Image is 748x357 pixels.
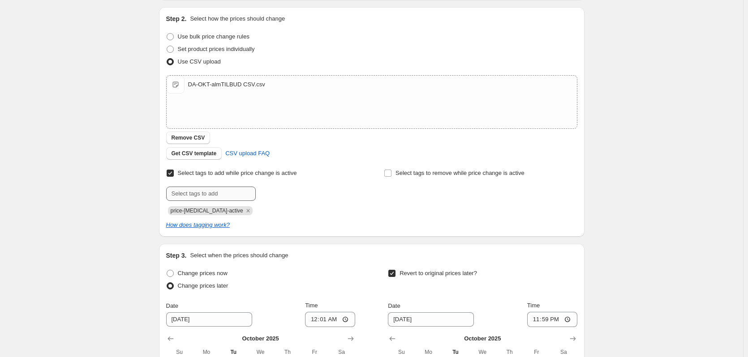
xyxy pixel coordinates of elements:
[391,348,411,356] span: Su
[166,302,178,309] span: Date
[166,312,252,327] input: 10/7/2025
[446,348,465,356] span: Tu
[244,207,252,215] button: Remove price-change-job-active
[172,150,217,157] span: Get CSV template
[395,170,524,176] span: Select tags to remove while price change is active
[419,348,438,356] span: Mo
[527,348,546,356] span: Fr
[499,348,519,356] span: Th
[278,348,297,356] span: Th
[190,251,288,260] p: Select when the prices should change
[567,332,579,345] button: Show next month, November 2025
[331,348,351,356] span: Sa
[554,348,573,356] span: Sa
[188,80,265,89] div: DA-OKT-almTILBUD CSV.csv
[166,132,211,144] button: Remove CSV
[225,149,270,158] span: CSV upload FAQ
[178,282,228,289] span: Change prices later
[178,170,297,176] span: Select tags to add while price change is active
[178,270,228,276] span: Change prices now
[388,302,400,309] span: Date
[386,332,399,345] button: Show previous month, September 2025
[178,58,221,65] span: Use CSV upload
[224,348,243,356] span: Tu
[166,187,256,201] input: Select tags to add
[178,46,255,52] span: Set product prices individually
[172,134,205,141] span: Remove CSV
[178,33,249,40] span: Use bulk price change rules
[527,302,540,309] span: Time
[166,221,230,228] a: How does tagging work?
[400,270,477,276] span: Revert to original prices later?
[305,302,318,309] span: Time
[197,348,216,356] span: Mo
[344,332,357,345] button: Show next month, November 2025
[171,208,243,214] span: price-change-job-active
[473,348,492,356] span: We
[190,14,285,23] p: Select how the prices should change
[170,348,189,356] span: Su
[305,348,324,356] span: Fr
[527,312,577,327] input: 12:00
[164,332,177,345] button: Show previous month, September 2025
[220,146,275,161] a: CSV upload FAQ
[166,147,222,160] button: Get CSV template
[305,312,355,327] input: 12:00
[166,14,187,23] h2: Step 2.
[250,348,270,356] span: We
[166,251,187,260] h2: Step 3.
[388,312,474,327] input: 10/7/2025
